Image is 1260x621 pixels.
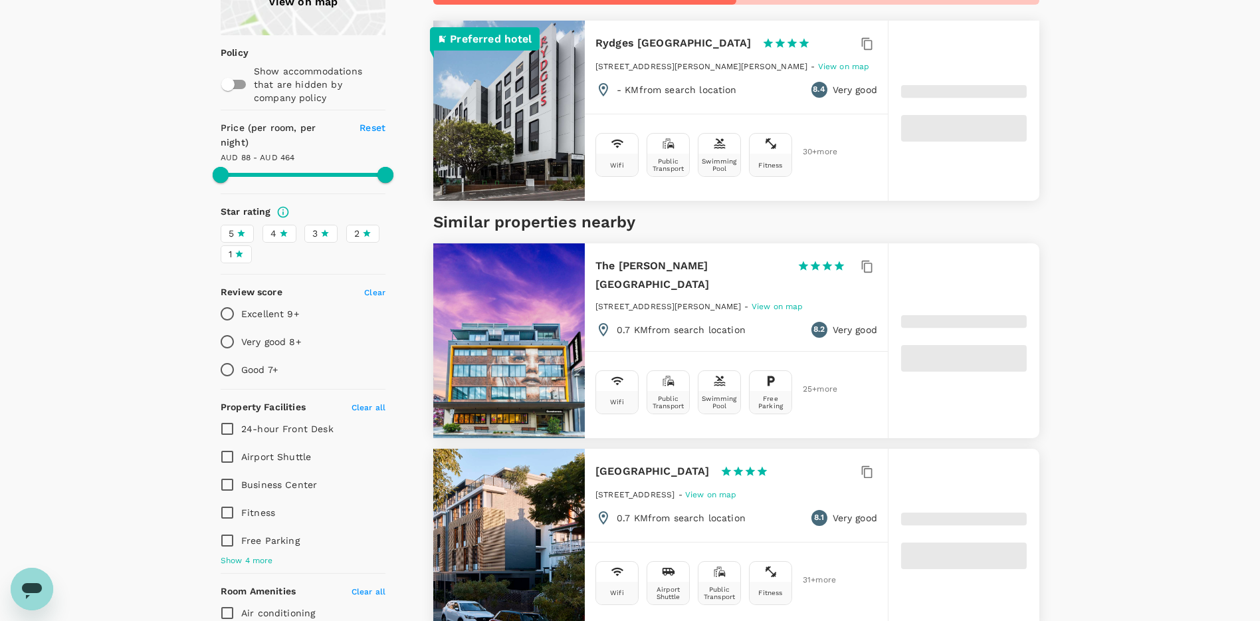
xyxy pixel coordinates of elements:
[352,403,385,412] span: Clear all
[814,511,823,525] span: 8.1
[745,302,752,311] span: -
[241,424,334,434] span: 24-hour Front Desk
[229,227,234,241] span: 5
[241,535,300,546] span: Free Parking
[833,323,877,336] p: Very good
[241,451,311,462] span: Airport Shuttle
[679,490,685,499] span: -
[276,205,290,219] svg: Star ratings are awarded to properties to represent the quality of services, facilities, and amen...
[254,64,384,104] p: Show accommodations that are hidden by company policy
[701,158,738,172] div: Swimming Pool
[241,507,275,518] span: Fitness
[818,61,870,71] a: View on map
[354,227,360,241] span: 2
[352,587,385,596] span: Clear all
[701,395,738,410] div: Swimming Pool
[610,589,624,596] div: Wifi
[221,46,229,59] p: Policy
[803,385,823,394] span: 25 + more
[360,122,385,133] span: Reset
[595,62,807,71] span: [STREET_ADDRESS][PERSON_NAME][PERSON_NAME]
[221,153,294,162] span: AUD 88 - AUD 464
[833,83,877,96] p: Very good
[221,205,271,219] h6: Star rating
[229,247,232,261] span: 1
[811,62,817,71] span: -
[595,490,675,499] span: [STREET_ADDRESS]
[650,395,686,410] div: Public Transport
[813,323,825,336] span: 8.2
[221,555,273,568] span: Show 4 more
[685,489,737,499] a: View on map
[752,302,803,311] span: View on map
[270,227,276,241] span: 4
[617,511,746,525] p: 0.7 KM from search location
[752,301,803,311] a: View on map
[241,307,299,320] p: Excellent 9+
[833,511,877,525] p: Very good
[650,158,686,172] div: Public Transport
[312,227,318,241] span: 3
[241,335,301,348] p: Very good 8+
[221,400,306,415] h6: Property Facilities
[595,302,741,311] span: [STREET_ADDRESS][PERSON_NAME]
[450,31,532,47] p: Preferred hotel
[221,285,282,300] h6: Review score
[610,398,624,406] div: Wifi
[752,395,789,410] div: Free Parking
[595,34,752,53] h6: Rydges [GEOGRAPHIC_DATA]
[685,490,737,499] span: View on map
[818,62,870,71] span: View on map
[595,257,787,294] h6: The [PERSON_NAME] [GEOGRAPHIC_DATA]
[221,584,296,599] h6: Room Amenities
[803,148,823,156] span: 30 + more
[813,83,825,96] span: 8.4
[433,211,1039,233] h5: Similar properties nearby
[364,288,385,297] span: Clear
[221,121,344,150] h6: Price (per room, per night)
[617,83,737,96] p: - KM from search location
[241,608,315,618] span: Air conditioning
[803,576,823,584] span: 31 + more
[758,162,782,169] div: Fitness
[11,568,53,610] iframe: Button to launch messaging window
[617,323,746,336] p: 0.7 KM from search location
[701,586,738,600] div: Public Transport
[595,462,710,481] h6: [GEOGRAPHIC_DATA]
[650,586,686,600] div: Airport Shuttle
[241,479,317,490] span: Business Center
[758,589,782,596] div: Fitness
[241,363,278,376] p: Good 7+
[610,162,624,169] div: Wifi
